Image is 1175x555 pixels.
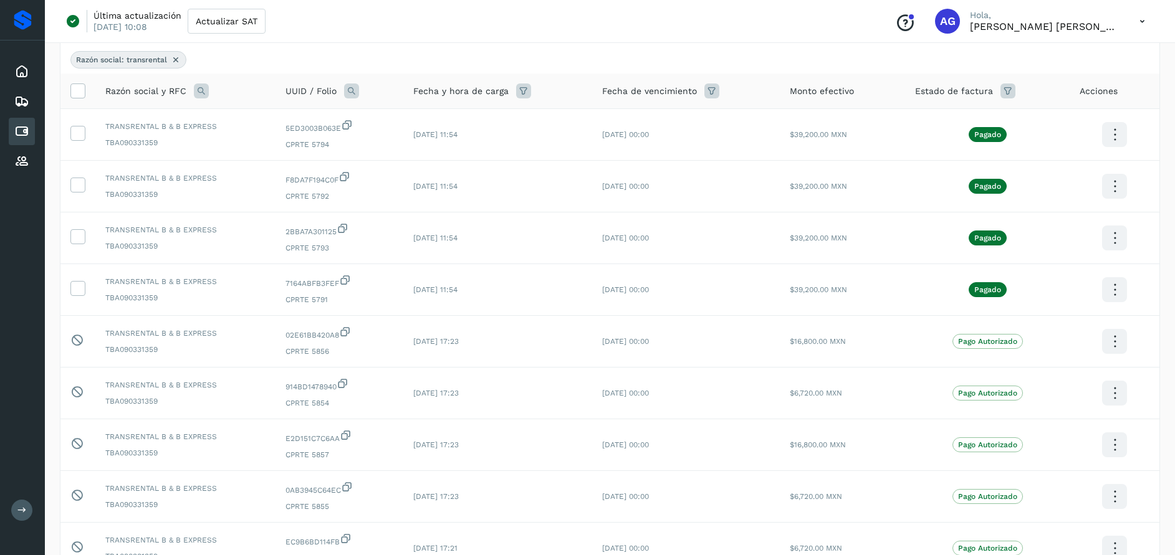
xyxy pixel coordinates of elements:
span: [DATE] 11:54 [413,234,458,242]
span: EC9B6BD114FB [285,533,393,548]
span: $39,200.00 MXN [790,130,847,139]
span: TBA090331359 [105,292,266,303]
span: CPRTE 5791 [285,294,393,305]
span: 0AB3945C64EC [285,481,393,496]
span: F8DA7F194C0F [285,171,393,186]
p: Abigail Gonzalez Leon [970,21,1120,32]
p: Pago Autorizado [958,389,1017,397]
span: [DATE] 11:54 [413,130,458,139]
span: [DATE] 17:23 [413,492,459,501]
span: 7164ABFB3FEF [285,274,393,289]
span: [DATE] 00:00 [602,440,649,449]
p: Última actualización [94,10,181,21]
div: Cuentas por pagar [9,118,35,145]
span: $39,200.00 MXN [790,182,847,191]
span: 2BBA7A301125 [285,222,393,237]
span: [DATE] 11:54 [413,182,458,191]
p: Pagado [974,285,1001,294]
span: Actualizar SAT [196,17,257,26]
span: TRANSRENTAL B & B EXPRESS [105,534,266,546]
span: TRANSRENTAL B & B EXPRESS [105,328,266,339]
span: Estado de factura [915,85,993,98]
span: [DATE] 17:21 [413,544,458,553]
p: Pagado [974,182,1001,191]
span: CPRTE 5856 [285,346,393,357]
span: [DATE] 00:00 [602,337,649,346]
span: TRANSRENTAL B & B EXPRESS [105,483,266,494]
p: Hola, [970,10,1120,21]
span: $6,720.00 MXN [790,544,842,553]
span: CPRTE 5854 [285,397,393,409]
p: Pago Autorizado [958,492,1017,501]
span: Acciones [1080,85,1118,98]
span: CPRTE 5855 [285,501,393,512]
span: [DATE] 00:00 [602,285,649,294]
span: Razón social: transrental [76,54,167,65]
button: Actualizar SAT [188,9,266,34]
span: CPRTE 5793 [285,242,393,254]
span: 02E61BB420A8 [285,326,393,341]
span: [DATE] 00:00 [602,182,649,191]
span: $39,200.00 MXN [790,285,847,294]
p: Pagado [974,234,1001,242]
span: Fecha y hora de carga [413,85,509,98]
span: CPRTE 5792 [285,191,393,202]
span: TRANSRENTAL B & B EXPRESS [105,121,266,132]
span: $16,800.00 MXN [790,440,846,449]
p: Pago Autorizado [958,544,1017,553]
span: TBA090331359 [105,240,266,252]
span: Razón social y RFC [105,85,186,98]
span: $39,200.00 MXN [790,234,847,242]
span: TBA090331359 [105,137,266,148]
span: CPRTE 5857 [285,449,393,460]
span: TRANSRENTAL B & B EXPRESS [105,173,266,184]
span: [DATE] 17:23 [413,337,459,346]
span: [DATE] 17:23 [413,440,459,449]
span: [DATE] 11:54 [413,285,458,294]
span: Fecha de vencimiento [602,85,697,98]
span: [DATE] 00:00 [602,234,649,242]
span: CPRTE 5794 [285,139,393,150]
span: [DATE] 00:00 [602,389,649,397]
p: Pago Autorizado [958,337,1017,346]
span: TBA090331359 [105,499,266,510]
span: [DATE] 17:23 [413,389,459,397]
span: TRANSRENTAL B & B EXPRESS [105,431,266,442]
span: TBA090331359 [105,396,266,407]
span: [DATE] 00:00 [602,492,649,501]
span: TBA090331359 [105,447,266,458]
span: E2D151C7C6AA [285,429,393,444]
span: TRANSRENTAL B & B EXPRESS [105,224,266,235]
span: [DATE] 00:00 [602,130,649,139]
span: Monto efectivo [790,85,854,98]
div: Razón social: transrental [70,51,186,69]
span: TRANSRENTAL B & B EXPRESS [105,276,266,287]
span: TRANSRENTAL B & B EXPRESS [105,379,266,391]
span: 5ED3003B063E [285,119,393,134]
div: Inicio [9,58,35,85]
span: TBA090331359 [105,344,266,355]
span: 914BD1478940 [285,377,393,392]
span: UUID / Folio [285,85,337,98]
span: TBA090331359 [105,189,266,200]
span: $6,720.00 MXN [790,389,842,397]
p: [DATE] 10:08 [94,21,147,32]
span: $6,720.00 MXN [790,492,842,501]
div: Proveedores [9,148,35,175]
p: Pagado [974,130,1001,139]
p: Pago Autorizado [958,440,1017,449]
div: Embarques [9,88,35,115]
span: $16,800.00 MXN [790,337,846,346]
span: [DATE] 00:00 [602,544,649,553]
